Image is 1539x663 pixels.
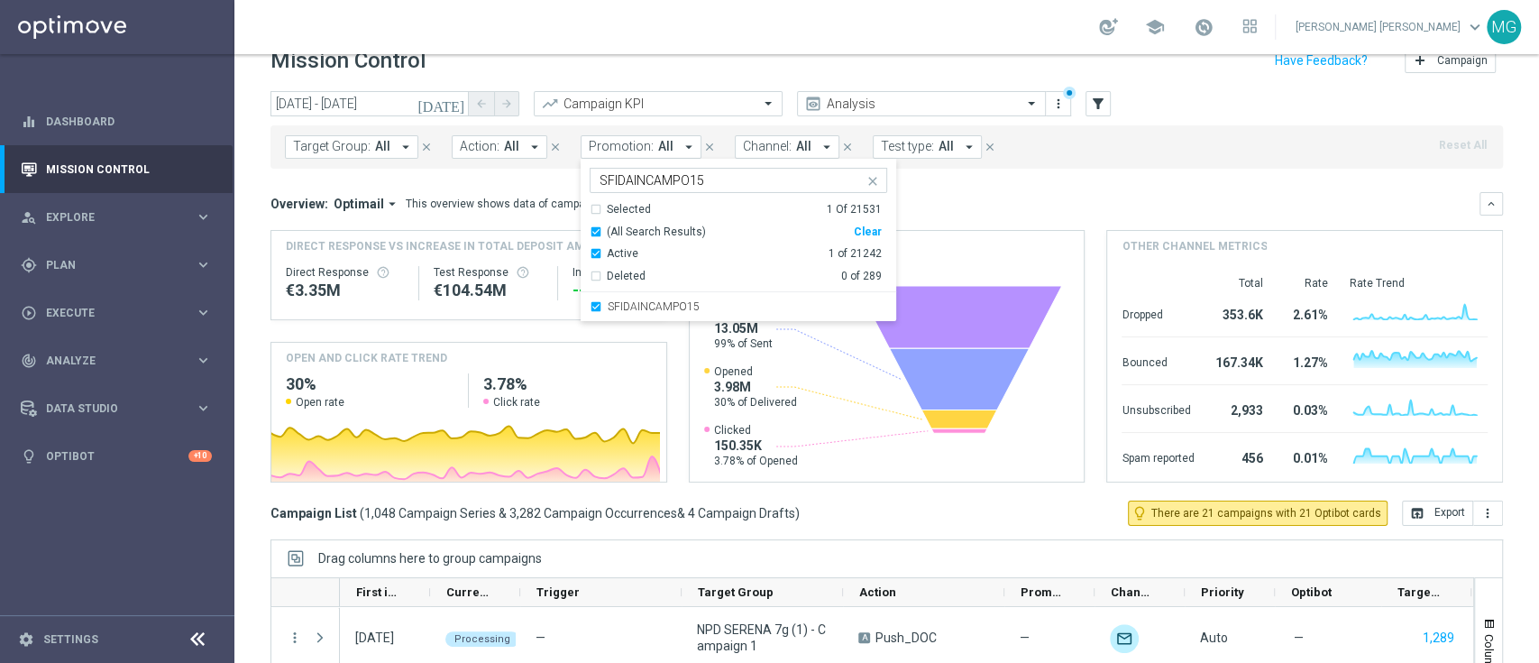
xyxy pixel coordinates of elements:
[743,139,792,154] span: Channel:
[493,395,540,410] span: Click rate
[195,256,212,273] i: keyboard_arrow_right
[688,505,795,521] span: 4 Campaign Drafts
[714,364,797,379] span: Opened
[1473,501,1503,526] button: more_vert
[21,305,195,321] div: Execute
[287,630,303,646] button: more_vert
[360,505,364,521] span: (
[21,209,37,226] i: person_search
[1051,97,1066,111] i: more_vert
[1145,17,1165,37] span: school
[581,202,896,321] ng-dropdown-panel: Options list
[406,196,718,212] div: This overview shows data of campaigns executed via Optimail
[829,246,882,262] div: 1 of 21242
[1402,505,1503,520] multiple-options-button: Export to CSV
[714,437,798,454] span: 150.35K
[1291,585,1332,599] span: Optibot
[939,139,954,154] span: All
[20,401,213,416] button: Data Studio keyboard_arrow_right
[1131,505,1148,521] i: lightbulb_outline
[21,145,212,193] div: Mission Control
[195,304,212,321] i: keyboard_arrow_right
[1122,394,1194,423] div: Unsubscribed
[195,352,212,369] i: keyboard_arrow_right
[714,320,773,336] span: 13.05M
[681,139,697,155] i: arrow_drop_down
[364,505,677,521] span: 1,048 Campaign Series & 3,282 Campaign Occurrences
[534,91,783,116] ng-select: Campaign KPI
[454,633,510,645] span: Processing
[445,630,519,647] colored-tag: Processing
[796,139,811,154] span: All
[547,137,563,157] button: close
[21,97,212,145] div: Dashboard
[864,170,878,185] button: close
[46,432,188,480] a: Optibot
[607,269,646,284] div: Deleted
[1284,394,1327,423] div: 0.03%
[1063,87,1076,99] div: There are unsaved changes
[334,196,384,212] span: Optimail
[469,91,494,116] button: arrow_back
[1275,54,1368,67] input: Have Feedback?
[714,336,773,351] span: 99% of Sent
[46,260,195,271] span: Plan
[984,141,996,153] i: close
[21,305,37,321] i: play_circle_outline
[1049,93,1067,115] button: more_vert
[43,634,98,645] a: Settings
[1410,506,1424,520] i: open_in_browser
[1284,276,1327,290] div: Rate
[18,631,34,648] i: settings
[270,196,328,212] h3: Overview:
[841,141,854,153] i: close
[460,139,499,154] span: Action:
[1122,346,1194,375] div: Bounced
[839,137,856,157] button: close
[1465,17,1485,37] span: keyboard_arrow_down
[1021,585,1064,599] span: Promotions
[607,246,638,262] div: Active
[46,145,212,193] a: Mission Control
[20,115,213,129] div: equalizer Dashboard
[415,91,469,118] button: [DATE]
[1110,624,1139,653] img: Optimail
[841,269,882,284] div: 0 of 289
[21,401,195,417] div: Data Studio
[384,196,400,212] i: arrow_drop_down
[446,585,490,599] span: Current Status
[658,139,673,154] span: All
[286,350,447,366] h4: OPEN AND CLICK RATE TREND
[607,225,706,240] span: (All Search Results)
[1128,501,1388,526] button: lightbulb_outline There are 21 campaigns with 21 Optibot cards
[46,212,195,223] span: Explore
[607,202,651,217] div: Selected
[318,551,542,566] div: Row Groups
[21,353,195,369] div: Analyze
[1421,627,1456,649] button: 1,289
[355,630,394,646] div: 01 Jul 2025, Tuesday
[1086,91,1111,116] button: filter_alt
[677,506,685,520] span: &
[417,96,466,112] i: [DATE]
[418,137,435,157] button: close
[195,208,212,226] i: keyboard_arrow_right
[286,238,615,254] span: Direct Response VS Increase In Total Deposit Amount
[475,97,488,110] i: arrow_back
[504,139,519,154] span: All
[21,257,37,273] i: gps_fixed
[1215,394,1262,423] div: 2,933
[714,423,798,437] span: Clicked
[1215,346,1262,375] div: 167.34K
[20,210,213,225] div: person_search Explore keyboard_arrow_right
[195,400,212,417] i: keyboard_arrow_right
[698,585,774,599] span: Target Group
[188,450,212,462] div: +10
[20,449,213,464] button: lightbulb Optibot +10
[21,257,195,273] div: Plan
[20,162,213,177] button: Mission Control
